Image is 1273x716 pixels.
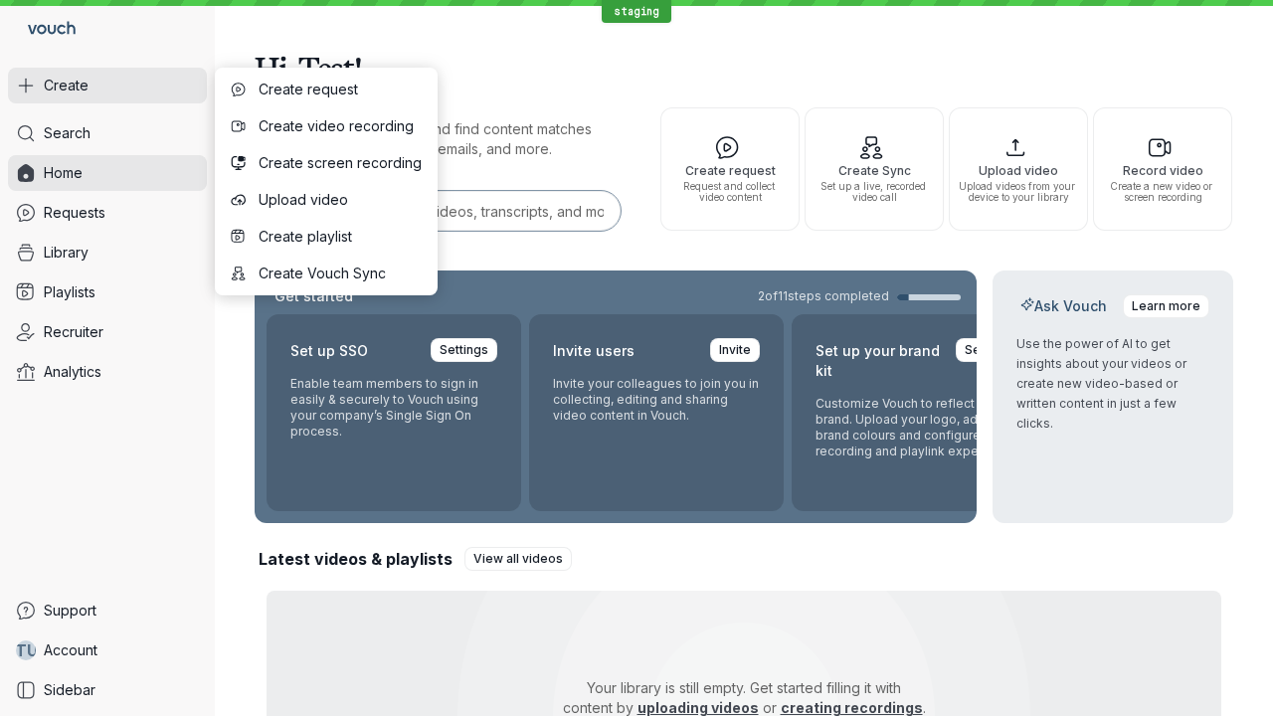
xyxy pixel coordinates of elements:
[219,145,434,181] button: Create screen recording
[44,680,95,700] span: Sidebar
[259,153,422,173] span: Create screen recording
[259,116,422,136] span: Create video recording
[44,243,89,263] span: Library
[660,107,800,231] button: Create requestRequest and collect video content
[259,227,422,247] span: Create playlist
[816,338,944,384] h2: Set up your brand kit
[1102,181,1223,203] span: Create a new video or screen recording
[44,601,96,621] span: Support
[219,256,434,291] button: Create Vouch Sync
[8,672,207,708] a: Sidebar
[8,314,207,350] a: Recruiter
[8,155,207,191] a: Home
[1132,296,1200,316] span: Learn more
[44,362,101,382] span: Analytics
[8,195,207,231] a: Requests
[219,108,434,144] button: Create video recording
[44,203,105,223] span: Requests
[473,549,563,569] span: View all videos
[637,699,759,716] a: uploading videos
[44,322,103,342] span: Recruiter
[1016,296,1111,316] h2: Ask Vouch
[816,396,1022,459] p: Customize Vouch to reflect your brand. Upload your logo, adjust brand colours and configure the r...
[965,340,1013,360] span: Settings
[758,288,889,304] span: 2 of 11 steps completed
[758,288,961,304] a: 2of11steps completed
[259,264,422,283] span: Create Vouch Sync
[255,40,1233,95] h1: Hi, Test!
[255,119,625,159] p: Search for any keywords and find content matches through transcriptions, user emails, and more.
[44,163,83,183] span: Home
[219,182,434,218] button: Upload video
[8,235,207,270] a: Library
[8,593,207,628] a: Support
[440,340,488,360] span: Settings
[958,164,1079,177] span: Upload video
[781,699,923,716] a: creating recordings
[290,338,368,364] h2: Set up SSO
[1123,294,1209,318] a: Learn more
[719,340,751,360] span: Invite
[259,80,422,99] span: Create request
[8,354,207,390] a: Analytics
[958,181,1079,203] span: Upload videos from your device to your library
[8,274,207,310] a: Playlists
[949,107,1088,231] button: Upload videoUpload videos from your device to your library
[553,338,635,364] h2: Invite users
[44,640,97,660] span: Account
[259,548,453,570] h2: Latest videos & playlists
[290,376,497,440] p: Enable team members to sign in easily & securely to Vouch using your company’s Single Sign On pro...
[553,376,760,424] p: Invite your colleagues to join you in collecting, editing and sharing video content in Vouch.
[44,123,91,143] span: Search
[1102,164,1223,177] span: Record video
[1093,107,1232,231] button: Record videoCreate a new video or screen recording
[271,286,357,306] h2: Get started
[814,181,935,203] span: Set up a live, recorded video call
[669,181,791,203] span: Request and collect video content
[15,640,27,660] span: T
[219,219,434,255] button: Create playlist
[956,338,1022,362] a: Settings
[219,72,434,107] button: Create request
[8,68,207,103] button: Create
[44,282,95,302] span: Playlists
[8,632,207,668] a: TUAccount
[710,338,760,362] a: Invite
[259,190,422,210] span: Upload video
[464,547,572,571] a: View all videos
[669,164,791,177] span: Create request
[431,338,497,362] a: Settings
[8,8,84,52] a: Go to homepage
[8,115,207,151] a: Search
[814,164,935,177] span: Create Sync
[27,640,38,660] span: U
[805,107,944,231] button: Create SyncSet up a live, recorded video call
[44,76,89,95] span: Create
[1016,334,1209,434] p: Use the power of AI to get insights about your videos or create new video-based or written conten...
